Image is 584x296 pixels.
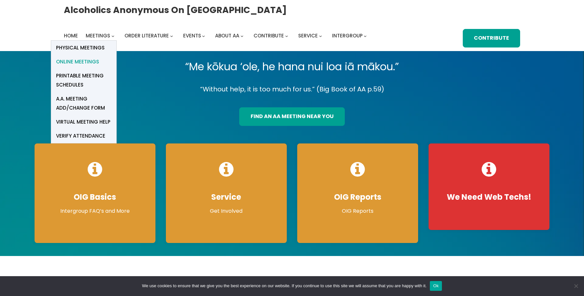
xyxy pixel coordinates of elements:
[51,55,116,69] a: Online Meetings
[86,31,110,40] a: Meetings
[364,34,367,37] button: Intergroup submenu
[430,281,442,291] button: Ok
[51,129,116,143] a: verify attendance
[239,107,344,126] a: find an aa meeting near you
[64,31,369,40] nav: Intergroup
[202,34,205,37] button: Events submenu
[51,92,116,115] a: A.A. Meeting Add/Change Form
[56,117,110,127] span: Virtual Meeting Help
[64,31,78,40] a: Home
[29,58,555,76] p: “Me kōkua ‘ole, he hana nui loa iā mākou.”
[142,283,427,289] span: We use cookies to ensure that we give you the best experience on our website. If you continue to ...
[435,192,543,202] h4: We Need Web Techs!
[573,283,579,289] span: No
[463,29,520,47] a: Contribute
[56,71,111,89] span: Printable Meeting Schedules
[51,69,116,92] a: Printable Meeting Schedules
[304,192,412,202] h4: OIG Reports
[56,94,111,113] span: A.A. Meeting Add/Change Form
[215,31,239,40] a: About AA
[41,207,149,215] p: Intergroup FAQ’s and More
[172,207,280,215] p: Get Involved
[41,192,149,202] h4: OIG Basics
[241,34,243,37] button: About AA submenu
[298,31,318,40] a: Service
[332,32,363,39] span: Intergroup
[183,31,201,40] a: Events
[172,192,280,202] h4: Service
[56,131,105,141] span: verify attendance
[56,43,105,52] span: Physical Meetings
[86,32,110,39] span: Meetings
[183,32,201,39] span: Events
[64,32,78,39] span: Home
[111,34,114,37] button: Meetings submenu
[304,207,412,215] p: OIG Reports
[64,2,287,18] a: Alcoholics Anonymous on [GEOGRAPHIC_DATA]
[215,32,239,39] span: About AA
[124,32,169,39] span: Order Literature
[285,34,288,37] button: Contribute submenu
[298,32,318,39] span: Service
[51,115,116,129] a: Virtual Meeting Help
[170,34,173,37] button: Order Literature submenu
[332,31,363,40] a: Intergroup
[56,57,99,66] span: Online Meetings
[29,84,555,95] p: “Without help, it is too much for us.” (Big Book of AA p.59)
[51,41,116,55] a: Physical Meetings
[254,31,284,40] a: Contribute
[254,32,284,39] span: Contribute
[319,34,322,37] button: Service submenu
